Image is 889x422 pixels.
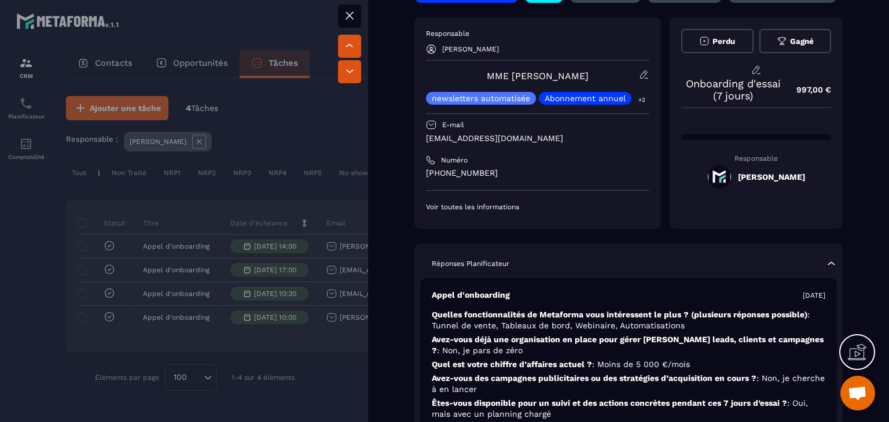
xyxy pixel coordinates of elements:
[426,133,649,144] p: [EMAIL_ADDRESS][DOMAIN_NAME]
[426,29,649,38] p: Responsable
[432,290,510,301] p: Appel d'onboarding
[785,79,831,101] p: 997,00 €
[681,154,831,162] p: Responsable
[426,168,649,179] p: [PHONE_NUMBER]
[426,202,649,212] p: Voir toutes les informations
[432,373,825,395] p: Avez-vous des campagnes publicitaires ou des stratégies d’acquisition en cours ?
[681,77,785,102] p: Onboarding d'essai (7 jours)
[441,156,468,165] p: Numéro
[432,359,825,370] p: Quel est votre chiffre d’affaires actuel ?
[442,120,464,129] p: E-mail
[437,346,523,355] span: : Non, je pars de zéro
[432,259,509,268] p: Réponses Planificateur
[432,398,825,420] p: Êtes-vous disponible pour un suivi et des actions concrètes pendant ces 7 jours d’essai ?
[840,376,875,410] div: Ouvrir le chat
[712,37,735,46] span: Perdu
[681,29,754,53] button: Perdu
[803,291,825,300] p: [DATE]
[738,172,805,182] h5: [PERSON_NAME]
[592,360,690,369] span: : Moins de 5 000 €/mois
[442,45,499,53] p: [PERSON_NAME]
[545,94,626,102] p: Abonnement annuel
[634,94,649,106] p: +2
[790,37,814,46] span: Gagné
[432,309,825,331] p: Quelles fonctionnalités de Metaforma vous intéressent le plus ? (plusieurs réponses possible)
[487,71,589,82] a: MME [PERSON_NAME]
[759,29,832,53] button: Gagné
[432,94,530,102] p: newsletters automatisée
[432,334,825,356] p: Avez-vous déjà une organisation en place pour gérer [PERSON_NAME] leads, clients et campagnes ?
